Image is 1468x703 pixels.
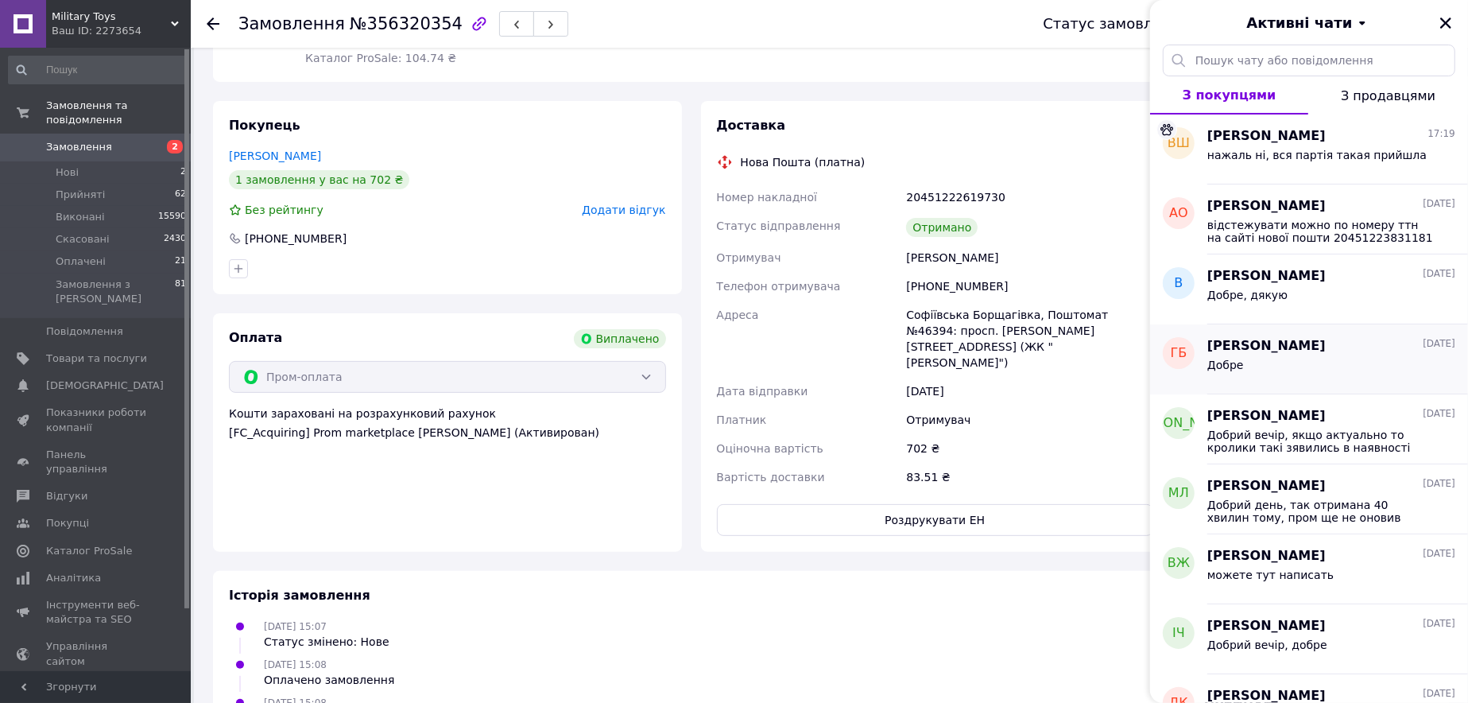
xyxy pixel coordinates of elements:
[1168,484,1189,503] span: МЛ
[1423,267,1455,281] span: [DATE]
[1207,477,1326,495] span: [PERSON_NAME]
[1308,76,1468,115] button: З продавцями
[1207,359,1244,371] span: Добре
[56,165,79,180] span: Нові
[350,14,463,33] span: №356320354
[229,425,666,441] div: [FC_Acquiring] Prom marketplace [PERSON_NAME] (Активирован)
[238,14,345,33] span: Замовлення
[1207,149,1427,161] span: нажаль ні, вся партія такая прийшла
[1207,337,1326,355] span: [PERSON_NAME]
[46,516,89,530] span: Покупці
[737,154,870,170] div: Нова Пошта (платна)
[46,324,123,339] span: Повідомлення
[229,118,300,133] span: Покупець
[1175,274,1183,293] span: В
[243,231,348,247] div: [PHONE_NUMBER]
[717,191,818,204] span: Номер накладної
[1183,87,1276,103] span: З покупцями
[305,52,456,64] span: Каталог ProSale: 104.74 ₴
[229,150,321,162] a: [PERSON_NAME]
[903,406,1156,434] div: Отримувач
[1150,534,1468,604] button: ВЖ[PERSON_NAME][DATE]можете тут написать
[46,571,101,585] span: Аналітика
[1172,624,1185,643] span: ІЧ
[717,219,841,232] span: Статус відправлення
[1207,429,1433,454] span: Добрий вечір, якщо актуально то кролики такі зявились в наявності
[1150,394,1468,464] button: [PERSON_NAME][PERSON_NAME][DATE]Добрий вечір, якщо актуально то кролики такі зявились в наявності
[574,329,666,348] div: Виплачено
[175,254,186,269] span: 21
[52,10,171,24] span: Military Toys
[1207,267,1326,285] span: [PERSON_NAME]
[1207,617,1326,635] span: [PERSON_NAME]
[207,16,219,32] div: Повернутися назад
[906,218,978,237] div: Отримано
[717,414,767,426] span: Платник
[167,140,183,153] span: 2
[1207,127,1326,146] span: [PERSON_NAME]
[582,204,665,216] span: Додати відгук
[1423,197,1455,211] span: [DATE]
[180,165,186,180] span: 2
[56,232,110,247] span: Скасовані
[229,330,282,345] span: Оплата
[1195,13,1423,33] button: Активні чати
[717,504,1154,536] button: Роздрукувати ЕН
[1207,407,1326,425] span: [PERSON_NAME]
[903,301,1156,377] div: Софіївська Борщагівка, Поштомат №46394: просп. [PERSON_NAME][STREET_ADDRESS] (ЖК "[PERSON_NAME]")
[175,188,186,202] span: 62
[175,278,186,306] span: 81
[1423,477,1455,491] span: [DATE]
[264,672,394,688] div: Оплачено замовлення
[1126,414,1232,433] span: [PERSON_NAME]
[903,434,1156,463] div: 702 ₴
[46,379,164,393] span: [DEMOGRAPHIC_DATA]
[8,56,188,84] input: Пошук
[1423,617,1455,631] span: [DATE]
[1207,569,1334,581] span: можете тут написать
[46,99,191,127] span: Замовлення та повідомлення
[52,24,191,38] div: Ваш ID: 2273654
[717,118,786,133] span: Доставка
[229,406,666,441] div: Кошти зараховані на розрахунковий рахунок
[717,442,823,455] span: Оціночна вартість
[46,489,87,503] span: Відгуки
[264,659,327,670] span: [DATE] 15:08
[56,210,105,224] span: Виконані
[903,272,1156,301] div: [PHONE_NUMBER]
[1150,184,1468,254] button: АО[PERSON_NAME][DATE]відстежувати можно по номеру ттн на сайті нової пошти 20451223831181
[1207,639,1327,651] span: Добрий вечір, добре
[245,204,323,216] span: Без рейтингу
[1168,554,1190,573] span: ВЖ
[717,385,808,398] span: Дата відправки
[46,448,147,476] span: Панель управління
[1207,197,1326,216] span: [PERSON_NAME]
[1423,337,1455,351] span: [DATE]
[1427,127,1455,141] span: 17:19
[46,140,112,154] span: Замовлення
[1163,45,1455,76] input: Пошук чату або повідомлення
[1150,324,1468,394] button: ГБ[PERSON_NAME][DATE]Добре
[56,188,105,202] span: Прийняті
[903,183,1156,212] div: 20451222619730
[1171,344,1187,363] span: ГБ
[158,210,186,224] span: 15590
[1150,464,1468,534] button: МЛ[PERSON_NAME][DATE]Добрий день, так отримана 40 хвилин тому, пром ще не оновив статус
[46,544,132,558] span: Каталог ProSale
[46,406,147,434] span: Показники роботи компанії
[717,280,841,293] span: Телефон отримувача
[229,170,409,189] div: 1 замовлення у вас на 702 ₴
[717,251,781,264] span: Отримувач
[1423,687,1455,701] span: [DATE]
[1246,13,1352,33] span: Активні чати
[46,639,147,668] span: Управління сайтом
[46,351,147,366] span: Товари та послуги
[903,243,1156,272] div: [PERSON_NAME]
[1150,76,1308,115] button: З покупцями
[1169,204,1188,223] span: АО
[717,471,825,484] span: Вартість доставки
[56,278,175,306] span: Замовлення з [PERSON_NAME]
[1436,14,1455,33] button: Закрити
[56,254,106,269] span: Оплачені
[1207,499,1433,524] span: Добрий день, так отримана 40 хвилин тому, пром ще не оновив статус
